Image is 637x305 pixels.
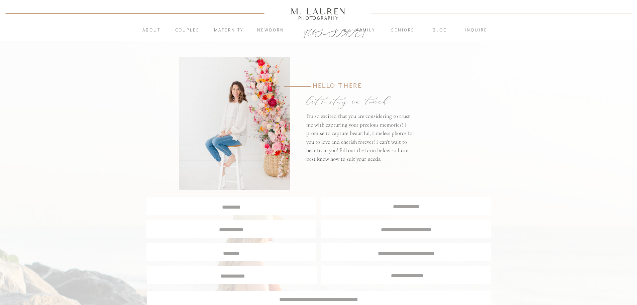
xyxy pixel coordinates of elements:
[348,27,384,34] a: Family
[253,27,289,34] a: Newborn
[211,27,247,34] a: Maternity
[458,27,494,34] a: inquire
[306,92,416,110] p: let's stay in touch
[288,16,349,20] a: Photography
[139,27,165,34] a: About
[385,27,421,34] a: Seniors
[170,27,206,34] a: Couples
[306,112,416,169] p: I'm so excited that you are considering to trust me with capturing your precious memories! I prom...
[271,8,366,15] a: M. Lauren
[422,27,458,34] a: blog
[313,81,399,92] p: Hello there
[304,27,334,35] a: [US_STATE]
